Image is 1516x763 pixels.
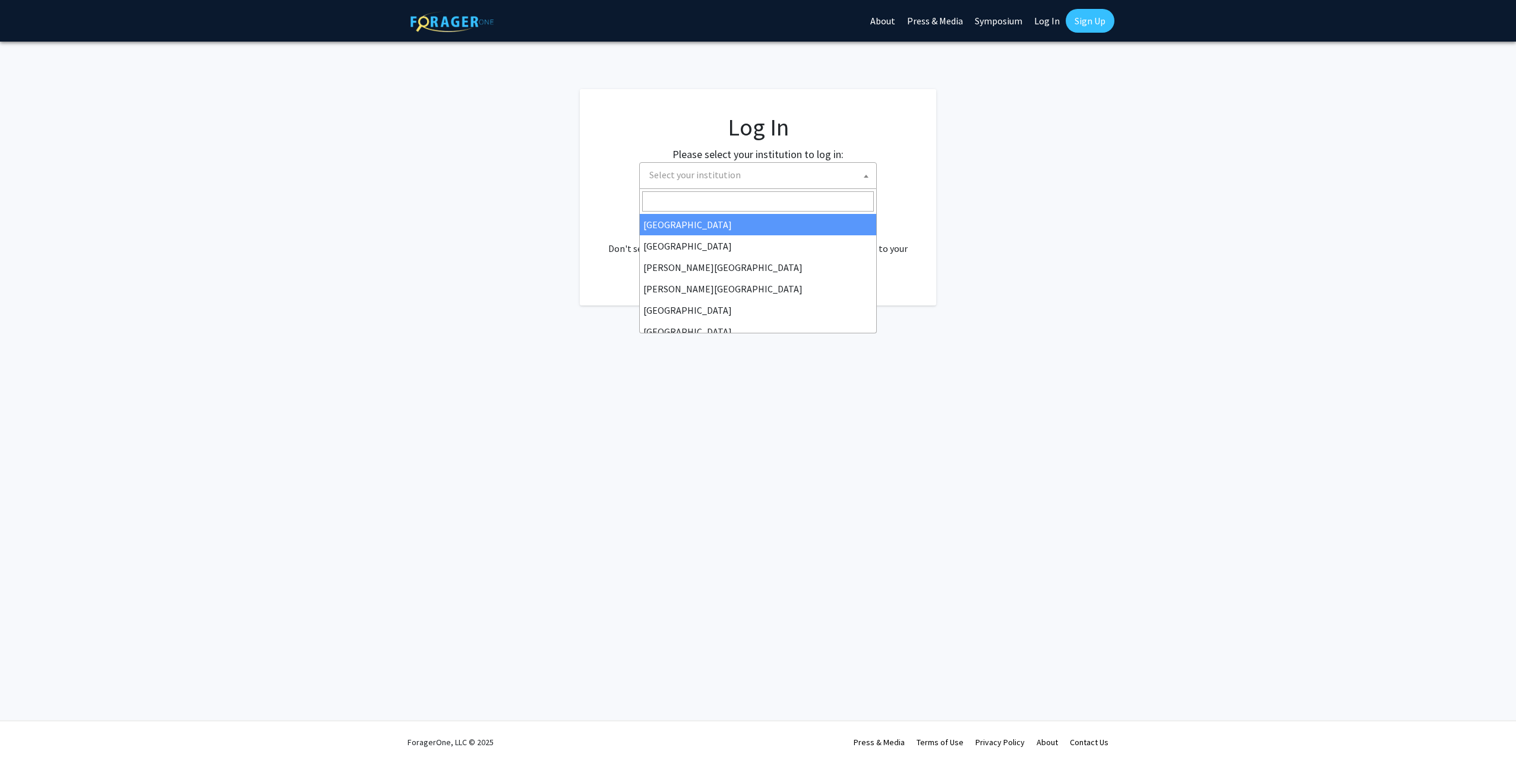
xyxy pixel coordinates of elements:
a: About [1037,737,1058,748]
h1: Log In [604,113,912,141]
span: Select your institution [639,162,877,189]
a: Contact Us [1070,737,1108,748]
a: Terms of Use [917,737,964,748]
a: Privacy Policy [975,737,1025,748]
img: ForagerOne Logo [410,11,494,32]
li: [GEOGRAPHIC_DATA] [640,235,876,257]
div: No account? . Don't see your institution? about bringing ForagerOne to your institution. [604,213,912,270]
span: Select your institution [645,163,876,187]
a: Sign Up [1066,9,1114,33]
li: [GEOGRAPHIC_DATA] [640,214,876,235]
iframe: Chat [9,710,50,754]
li: [PERSON_NAME][GEOGRAPHIC_DATA] [640,278,876,299]
input: Search [642,191,874,212]
a: Press & Media [854,737,905,748]
li: [GEOGRAPHIC_DATA] [640,321,876,342]
li: [GEOGRAPHIC_DATA] [640,299,876,321]
span: Select your institution [649,169,741,181]
div: ForagerOne, LLC © 2025 [408,721,494,763]
li: [PERSON_NAME][GEOGRAPHIC_DATA] [640,257,876,278]
label: Please select your institution to log in: [672,146,844,162]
